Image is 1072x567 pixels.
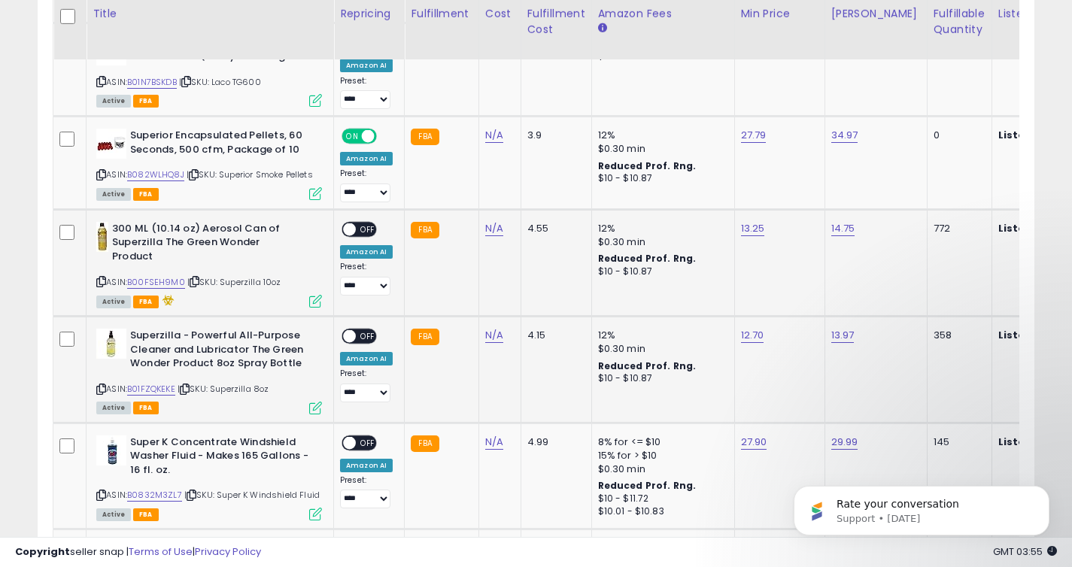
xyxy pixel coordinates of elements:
[96,188,131,201] span: All listings currently available for purchase on Amazon
[598,479,697,492] b: Reduced Prof. Rng.
[356,223,380,235] span: OFF
[187,168,313,180] span: | SKU: Superior Smoke Pellets
[130,435,313,481] b: Super K Concentrate Windshield Washer Fluid - Makes 165 Gallons - 16 fl. oz.
[831,6,921,22] div: [PERSON_NAME]
[771,454,1072,559] iframe: Intercom notifications message
[411,129,439,145] small: FBA
[527,329,580,342] div: 4.15
[998,221,1067,235] b: Listed Price:
[741,221,765,236] a: 13.25
[934,222,980,235] div: 772
[598,265,723,278] div: $10 - $10.87
[598,235,723,249] div: $0.30 min
[340,152,393,165] div: Amazon AI
[356,330,380,343] span: OFF
[527,222,580,235] div: 4.55
[195,544,261,559] a: Privacy Policy
[831,435,858,450] a: 29.99
[598,159,697,172] b: Reduced Prof. Rng.
[129,544,193,559] a: Terms of Use
[159,295,175,305] i: hazardous material
[179,76,261,88] span: | SKU: Laco TG600
[340,59,393,72] div: Amazon AI
[411,329,439,345] small: FBA
[598,129,723,142] div: 12%
[96,129,322,199] div: ASIN:
[96,95,131,108] span: All listings currently available for purchase on Amazon
[831,328,855,343] a: 13.97
[356,436,380,449] span: OFF
[96,35,322,105] div: ASIN:
[340,245,393,259] div: Amazon AI
[112,222,295,268] b: 300 ML (10.14 oz) Aerosol Can of Superzilla The Green Wonder Product
[96,329,126,359] img: 41sp1pDh9kL._SL40_.jpg
[340,262,393,296] div: Preset:
[598,172,723,185] div: $10 - $10.87
[598,252,697,265] b: Reduced Prof. Rng.
[127,489,182,502] a: B0832M3ZL7
[598,372,723,385] div: $10 - $10.87
[485,435,503,450] a: N/A
[127,383,175,396] a: B01FZQKEKE
[340,459,393,472] div: Amazon AI
[375,130,399,143] span: OFF
[998,435,1067,449] b: Listed Price:
[741,6,818,22] div: Min Price
[133,188,159,201] span: FBA
[133,402,159,414] span: FBA
[485,221,503,236] a: N/A
[411,222,439,238] small: FBA
[15,545,261,559] div: seller snap | |
[485,328,503,343] a: N/A
[343,130,362,143] span: ON
[130,329,313,374] b: Superzilla - Powerful All-Purpose Cleaner and Lubricator The Green Wonder Product 8oz Spray Bottle
[598,329,723,342] div: 12%
[96,435,126,465] img: 41RD-VY+w6L._SL40_.jpg
[96,296,131,308] span: All listings currently available for purchase on Amazon
[598,222,723,235] div: 12%
[96,222,322,306] div: ASIN:
[411,6,472,22] div: Fulfillment
[934,129,980,142] div: 0
[598,435,723,449] div: 8% for <= $10
[340,368,393,402] div: Preset:
[184,489,320,501] span: | SKU: Super K Windshield Fluid
[96,435,322,519] div: ASIN:
[598,449,723,462] div: 15% for > $10
[741,128,767,143] a: 27.79
[93,6,327,22] div: Title
[340,76,393,110] div: Preset:
[133,508,159,521] span: FBA
[340,475,393,509] div: Preset:
[934,435,980,449] div: 145
[96,402,131,414] span: All listings currently available for purchase on Amazon
[598,359,697,372] b: Reduced Prof. Rng.
[96,508,131,521] span: All listings currently available for purchase on Amazon
[411,435,439,452] small: FBA
[485,128,503,143] a: N/A
[96,222,108,252] img: 41O0XAC3ByL._SL40_.jpg
[934,6,985,38] div: Fulfillable Quantity
[178,383,269,395] span: | SKU: Superzilla 8oz
[598,462,723,476] div: $0.30 min
[485,6,515,22] div: Cost
[831,221,855,236] a: 14.75
[96,329,322,412] div: ASIN:
[527,129,580,142] div: 3.9
[598,493,723,505] div: $10 - $11.72
[998,328,1067,342] b: Listed Price:
[598,22,607,35] small: Amazon Fees.
[831,128,858,143] a: 34.97
[340,168,393,202] div: Preset:
[340,6,398,22] div: Repricing
[998,128,1067,142] b: Listed Price:
[598,505,723,518] div: $10.01 - $10.83
[598,6,728,22] div: Amazon Fees
[340,352,393,365] div: Amazon AI
[527,6,585,38] div: Fulfillment Cost
[127,276,185,289] a: B00FSEH9M0
[527,435,580,449] div: 4.99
